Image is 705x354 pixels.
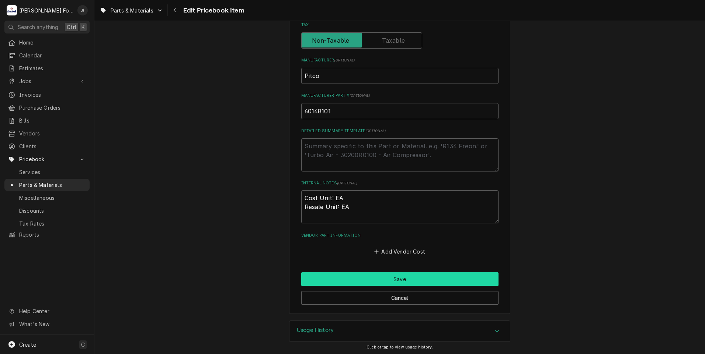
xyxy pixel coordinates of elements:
[77,5,88,15] div: J(
[19,52,86,59] span: Calendar
[301,190,499,223] textarea: Cost Unit: EA Resale Unit: EA
[19,320,85,328] span: What's New
[4,140,90,152] a: Clients
[169,4,181,16] button: Navigate back
[19,7,73,14] div: [PERSON_NAME] Food Equipment Service
[19,91,86,99] span: Invoices
[7,5,17,15] div: M
[337,181,358,185] span: ( optional )
[18,23,58,31] span: Search anything
[111,7,153,14] span: Parts & Materials
[19,104,86,111] span: Purchase Orders
[19,117,86,124] span: Bills
[67,23,76,31] span: Ctrl
[301,57,499,84] div: Manufacturer
[19,307,85,315] span: Help Center
[19,220,86,227] span: Tax Rates
[301,272,499,286] button: Save
[19,207,86,215] span: Discounts
[19,168,86,176] span: Services
[19,181,86,189] span: Parts & Materials
[301,180,499,223] div: Internal Notes
[4,318,90,330] a: Go to What's New
[4,75,90,87] a: Go to Jobs
[289,321,510,341] button: Accordion Details Expand Trigger
[19,231,86,238] span: Reports
[4,114,90,127] a: Bills
[19,341,36,348] span: Create
[4,166,90,178] a: Services
[301,57,499,63] label: Manufacturer
[301,272,499,305] div: Button Group
[4,49,90,61] a: Calendar
[19,194,86,202] span: Miscellaneous
[4,192,90,204] a: Miscellaneous
[81,341,85,348] span: C
[367,345,433,350] span: Click or tap to view usage history.
[301,272,499,286] div: Button Group Row
[301,286,499,305] div: Button Group Row
[350,93,370,98] span: ( optional )
[4,153,90,165] a: Go to Pricebook
[19,130,86,137] span: Vendors
[301,93,499,119] div: Manufacturer Part #
[4,205,90,217] a: Discounts
[4,102,90,114] a: Purchase Orders
[301,22,499,48] div: Tax
[289,321,510,341] div: Accordion Header
[297,327,334,334] h3: Usage History
[365,129,386,133] span: ( optional )
[4,62,90,74] a: Estimates
[301,233,499,257] div: Vendor Part Information
[19,39,86,46] span: Home
[19,155,75,163] span: Pricebook
[301,180,499,186] label: Internal Notes
[97,4,166,17] a: Go to Parts & Materials
[4,21,90,33] button: Search anythingCtrlK
[373,247,427,257] button: Add Vendor Cost
[334,58,355,62] span: ( optional )
[4,89,90,101] a: Invoices
[77,5,88,15] div: Jeff Debigare (109)'s Avatar
[4,305,90,317] a: Go to Help Center
[4,229,90,241] a: Reports
[301,93,499,99] label: Manufacturer Part #
[4,217,90,230] a: Tax Rates
[19,77,75,85] span: Jobs
[301,291,499,305] button: Cancel
[181,6,244,15] span: Edit Pricebook Item
[301,22,499,28] label: Tax
[4,36,90,49] a: Home
[301,233,499,238] label: Vendor Part Information
[301,128,499,171] div: Detailed Summary Template
[4,179,90,191] a: Parts & Materials
[301,128,499,134] label: Detailed Summary Template
[19,142,86,150] span: Clients
[19,64,86,72] span: Estimates
[289,321,510,342] div: Usage History
[81,23,85,31] span: K
[7,5,17,15] div: Marshall Food Equipment Service's Avatar
[4,127,90,139] a: Vendors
